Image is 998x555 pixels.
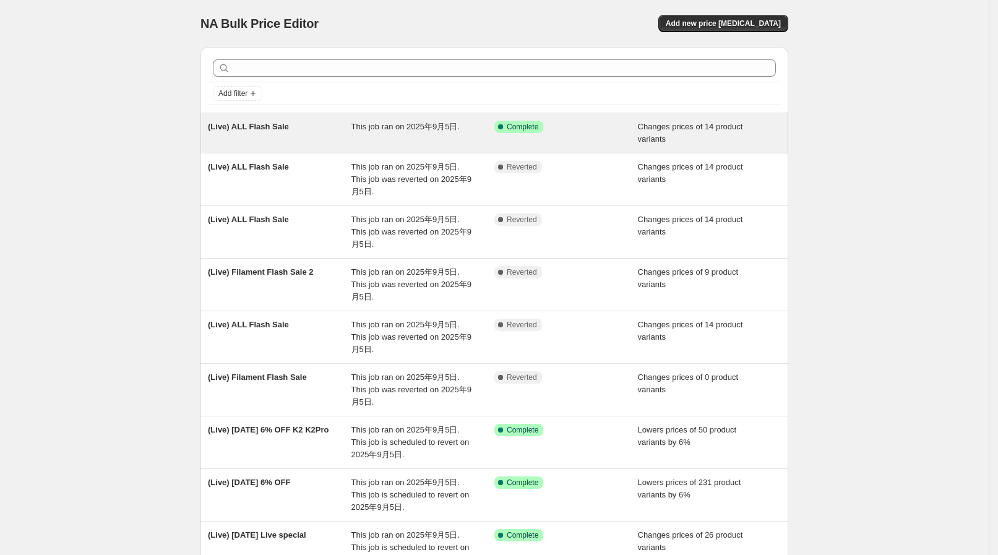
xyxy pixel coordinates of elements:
[507,267,537,277] span: Reverted
[351,215,471,249] span: This job ran on 2025年9月5日. This job was reverted on 2025年9月5日.
[507,320,537,330] span: Reverted
[208,425,329,434] span: (Live) [DATE] 6% OFF K2 K2Pro
[507,478,538,488] span: Complete
[351,320,471,354] span: This job ran on 2025年9月5日. This job was reverted on 2025年9月5日.
[208,372,307,382] span: (Live) Filament Flash Sale
[638,162,743,184] span: Changes prices of 14 product variants
[351,122,460,131] span: This job ran on 2025年9月5日.
[208,267,314,277] span: (Live) Filament Flash Sale 2
[208,162,289,171] span: (Live) ALL Flash Sale
[208,122,289,131] span: (Live) ALL Flash Sale
[638,267,739,289] span: Changes prices of 9 product variants
[507,425,538,435] span: Complete
[351,425,470,459] span: This job ran on 2025年9月5日. This job is scheduled to revert on 2025年9月5日.
[213,86,262,101] button: Add filter
[208,320,289,329] span: (Live) ALL Flash Sale
[208,478,290,487] span: (Live) [DATE] 6% OFF
[638,478,741,499] span: Lowers prices of 231 product variants by 6%
[351,162,471,196] span: This job ran on 2025年9月5日. This job was reverted on 2025年9月5日.
[507,372,537,382] span: Reverted
[507,530,538,540] span: Complete
[638,372,739,394] span: Changes prices of 0 product variants
[507,162,537,172] span: Reverted
[200,17,319,30] span: NA Bulk Price Editor
[638,425,737,447] span: Lowers prices of 50 product variants by 6%
[507,215,537,225] span: Reverted
[351,267,471,301] span: This job ran on 2025年9月5日. This job was reverted on 2025年9月5日.
[666,19,781,28] span: Add new price [MEDICAL_DATA]
[638,122,743,144] span: Changes prices of 14 product variants
[638,320,743,342] span: Changes prices of 14 product variants
[351,478,470,512] span: This job ran on 2025年9月5日. This job is scheduled to revert on 2025年9月5日.
[638,215,743,236] span: Changes prices of 14 product variants
[507,122,538,132] span: Complete
[658,15,788,32] button: Add new price [MEDICAL_DATA]
[218,88,247,98] span: Add filter
[638,530,743,552] span: Changes prices of 26 product variants
[351,372,471,407] span: This job ran on 2025年9月5日. This job was reverted on 2025年9月5日.
[208,530,306,540] span: (Live) [DATE] Live special
[208,215,289,224] span: (Live) ALL Flash Sale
